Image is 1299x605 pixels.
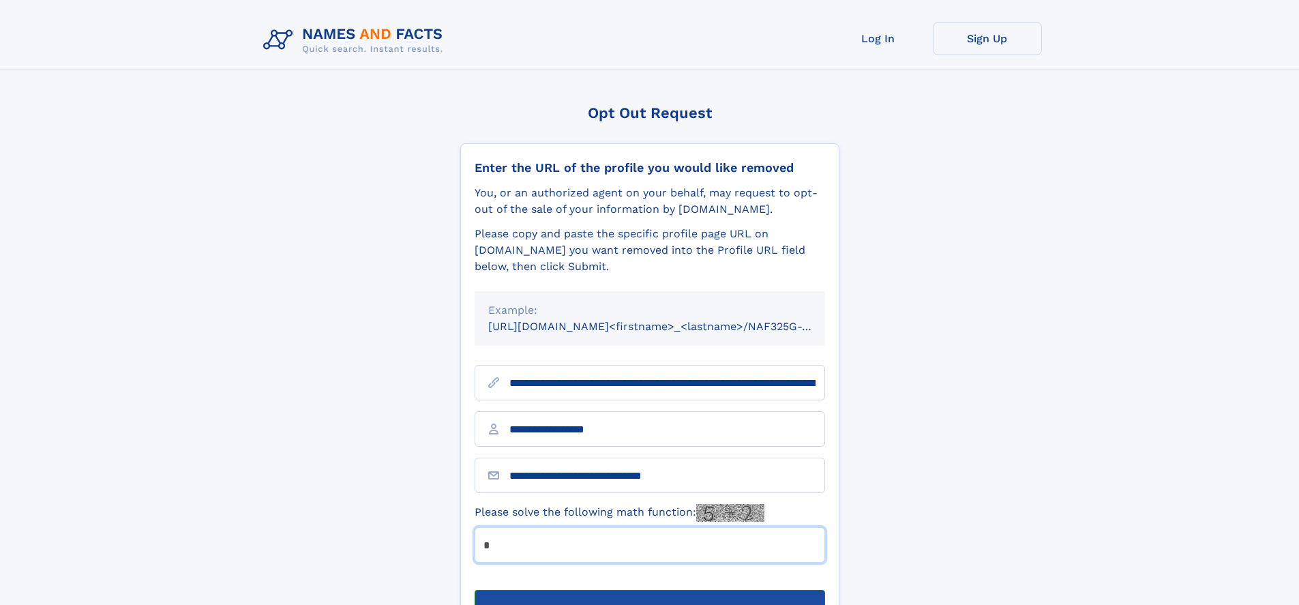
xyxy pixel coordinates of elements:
[258,22,454,59] img: Logo Names and Facts
[824,22,933,55] a: Log In
[475,160,825,175] div: Enter the URL of the profile you would like removed
[475,185,825,218] div: You, or an authorized agent on your behalf, may request to opt-out of the sale of your informatio...
[475,226,825,275] div: Please copy and paste the specific profile page URL on [DOMAIN_NAME] you want removed into the Pr...
[488,320,851,333] small: [URL][DOMAIN_NAME]<firstname>_<lastname>/NAF325G-xxxxxxxx
[460,104,839,121] div: Opt Out Request
[488,302,811,319] div: Example:
[933,22,1042,55] a: Sign Up
[475,504,764,522] label: Please solve the following math function:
